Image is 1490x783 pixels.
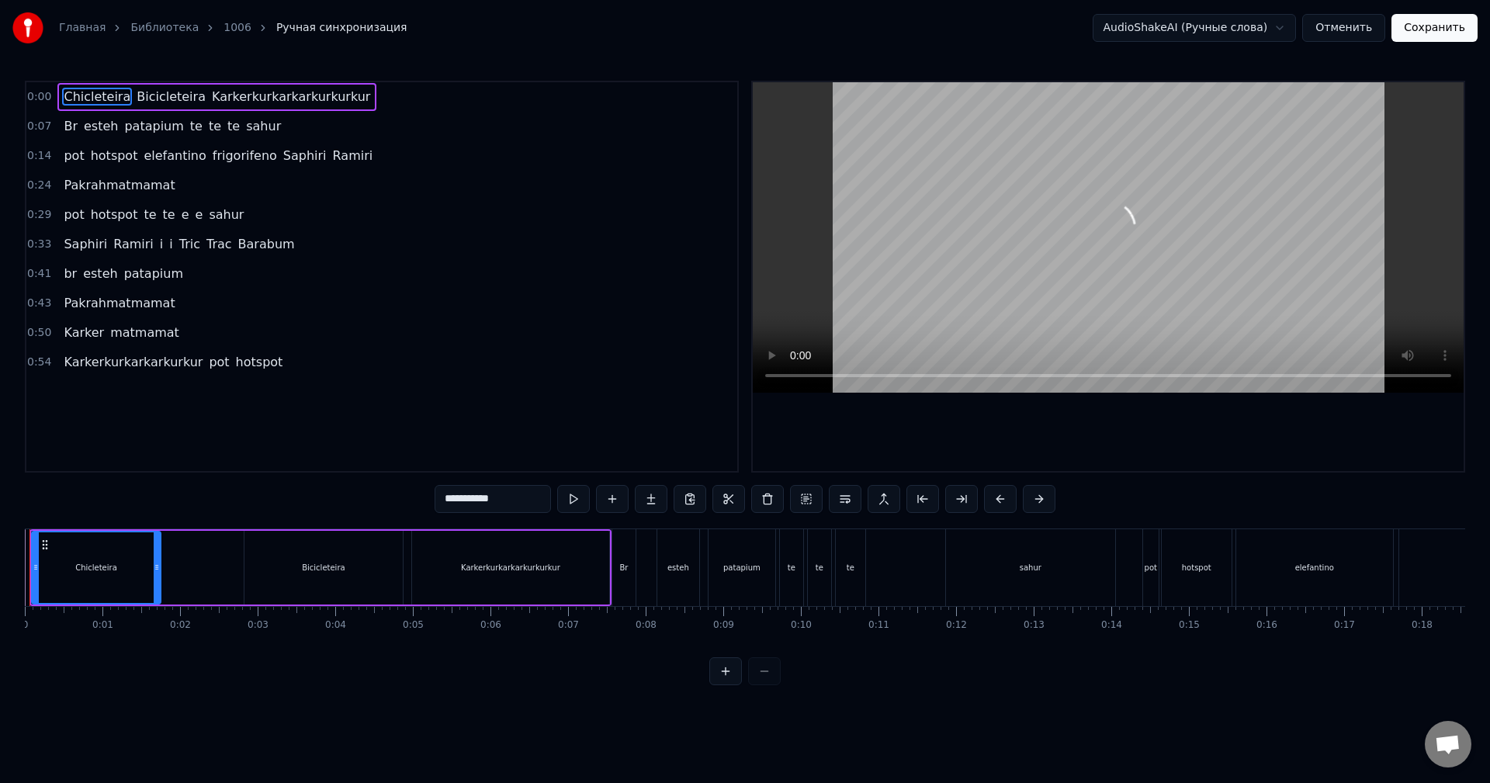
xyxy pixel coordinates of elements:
div: Открытый чат [1425,721,1471,767]
span: te [142,206,158,223]
div: Chicleteira [75,562,117,573]
span: 0:41 [27,266,51,282]
span: te [207,117,223,135]
span: Br [62,117,79,135]
span: sahur [207,206,245,223]
div: 0:05 [403,619,424,632]
span: pot [207,353,230,371]
span: 0:50 [27,325,51,341]
div: 0:17 [1334,619,1355,632]
span: elefantino [142,147,207,165]
div: 0:11 [868,619,889,632]
div: 0:02 [170,619,191,632]
div: te [847,562,854,573]
div: 0:09 [713,619,734,632]
div: 0:16 [1256,619,1277,632]
span: 0:24 [27,178,51,193]
span: patapium [123,117,185,135]
span: Saphiri [62,235,109,253]
span: hotspot [89,206,140,223]
span: te [189,117,204,135]
div: 0:13 [1024,619,1045,632]
div: 0:08 [636,619,657,632]
span: Karkerkurkarkarkurkurkur [210,88,372,106]
span: Karkerkurkarkarkurkur [62,353,204,371]
span: Bicicleteira [135,88,207,106]
span: e [180,206,191,223]
a: 1006 [223,20,251,36]
div: Br [619,562,628,573]
div: 0:07 [558,619,579,632]
nav: breadcrumb [59,20,407,36]
span: 0:54 [27,355,51,370]
span: matmamat [109,324,181,341]
span: 0:43 [27,296,51,311]
span: 0:29 [27,207,51,223]
span: Barabum [237,235,296,253]
span: Chicleteira [62,88,132,106]
div: 0:01 [92,619,113,632]
span: Karker [62,324,106,341]
div: Karkerkurkarkarkurkurkur [461,562,560,573]
a: Библиотека [130,20,199,36]
button: Сохранить [1391,14,1478,42]
div: sahur [1020,562,1041,573]
div: hotspot [1182,562,1211,573]
div: 0:06 [480,619,501,632]
div: 0:18 [1412,619,1433,632]
div: 0:03 [248,619,269,632]
span: esteh [81,265,119,282]
a: Главная [59,20,106,36]
div: 0:12 [946,619,967,632]
span: hotspot [89,147,140,165]
div: te [788,562,795,573]
span: Ручная синхронизация [276,20,407,36]
div: patapium [723,562,761,573]
span: 0:33 [27,237,51,252]
span: Ramiri [112,235,155,253]
span: 0:07 [27,119,51,134]
div: 0:04 [325,619,346,632]
div: esteh [667,562,689,573]
span: te [161,206,177,223]
span: patapium [123,265,185,282]
span: Ramiri [331,147,375,165]
span: Pakrahmatmamat [62,294,176,312]
span: sahur [244,117,282,135]
span: pot [62,206,85,223]
span: Trac [205,235,234,253]
span: 0:14 [27,148,51,164]
span: hotspot [234,353,285,371]
span: Saphiri [282,147,328,165]
div: pot [1145,562,1157,573]
span: e [194,206,205,223]
div: 0:14 [1101,619,1122,632]
span: esteh [82,117,120,135]
span: 0:00 [27,89,51,105]
span: br [62,265,78,282]
div: Bicicleteira [302,562,345,573]
img: youka [12,12,43,43]
div: 0:15 [1179,619,1200,632]
span: pot [62,147,85,165]
span: i [158,235,165,253]
div: 0 [23,619,29,632]
div: te [816,562,823,573]
span: frigorifeno [211,147,279,165]
div: 0:10 [791,619,812,632]
span: i [168,235,174,253]
span: Tric [178,235,202,253]
span: Pakrahmatmamat [62,176,176,194]
span: te [226,117,241,135]
button: Отменить [1302,14,1385,42]
div: elefantino [1295,562,1334,573]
